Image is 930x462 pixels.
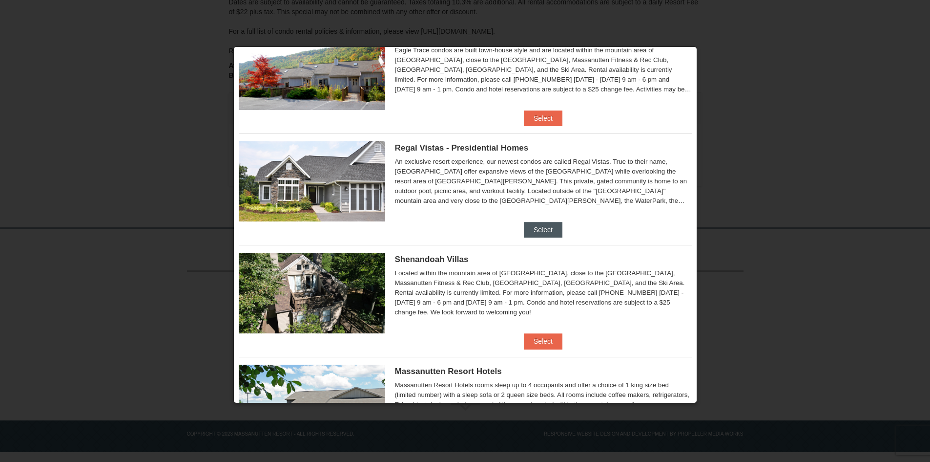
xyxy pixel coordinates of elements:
[524,222,562,238] button: Select
[524,110,562,126] button: Select
[524,333,562,349] button: Select
[239,365,385,445] img: 19219026-1-e3b4ac8e.jpg
[395,380,692,429] div: Massanutten Resort Hotels rooms sleep up to 4 occupants and offer a choice of 1 king size bed (li...
[239,141,385,221] img: 19218991-1-902409a9.jpg
[395,157,692,206] div: An exclusive resort experience, our newest condos are called Regal Vistas. True to their name, [G...
[395,367,502,376] span: Massanutten Resort Hotels
[239,30,385,110] img: 19218983-1-9b289e55.jpg
[395,255,469,264] span: Shenandoah Villas
[239,253,385,333] img: 19219019-2-e70bf45f.jpg
[395,45,692,94] div: Eagle Trace condos are built town-house style and are located within the mountain area of [GEOGRA...
[395,143,529,153] span: Regal Vistas - Presidential Homes
[395,268,692,317] div: Located within the mountain area of [GEOGRAPHIC_DATA], close to the [GEOGRAPHIC_DATA], Massanutte...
